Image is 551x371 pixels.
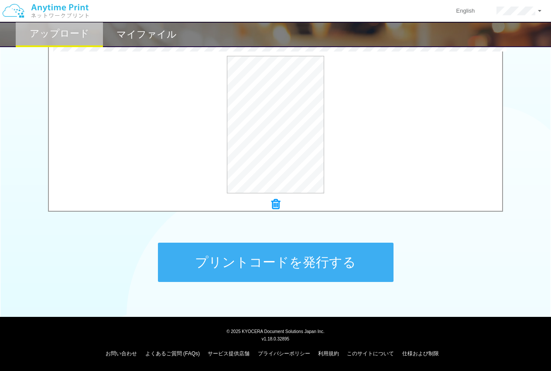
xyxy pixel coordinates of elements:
[208,350,250,357] a: サービス提供店舗
[158,243,394,282] button: プリントコードを発行する
[262,336,289,341] span: v1.18.0.32895
[30,28,89,39] h2: アップロード
[347,350,394,357] a: このサイトについて
[106,350,137,357] a: お問い合わせ
[318,350,339,357] a: 利用規約
[145,350,200,357] a: よくあるご質問 (FAQs)
[258,350,310,357] a: プライバシーポリシー
[226,328,325,334] span: © 2025 KYOCERA Document Solutions Japan Inc.
[402,350,439,357] a: 仕様および制限
[116,29,177,40] h2: マイファイル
